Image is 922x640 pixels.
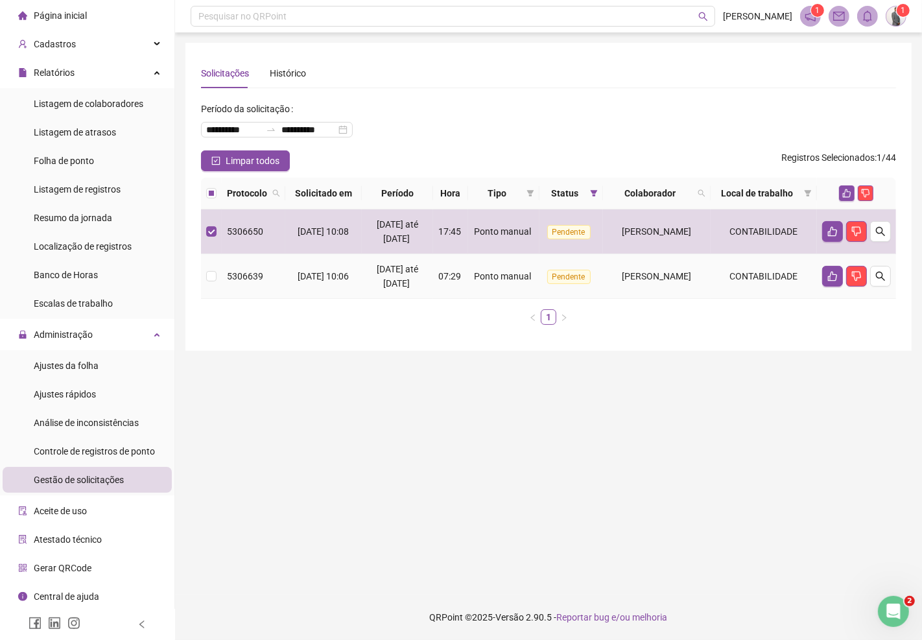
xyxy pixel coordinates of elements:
td: CONTABILIDADE [711,254,817,299]
span: audit [18,506,27,516]
span: Listagem de atrasos [34,127,116,137]
span: left [137,620,147,629]
span: [DATE] até [DATE] [377,219,418,244]
span: search [695,184,708,203]
td: CONTABILIDADE [711,209,817,254]
a: 1 [541,310,556,324]
sup: Atualize o seu contato no menu Meus Dados [897,4,910,17]
span: Localização de registros [34,241,132,252]
span: search [272,189,280,197]
span: Relatórios [34,67,75,78]
span: info-circle [18,592,27,601]
span: qrcode [18,563,27,573]
span: [DATE] 10:08 [298,226,349,237]
span: : 1 / 44 [781,150,896,171]
span: Pendente [547,225,591,239]
span: Gerar QRCode [34,563,91,573]
span: 17:45 [438,226,461,237]
span: Banco de Horas [34,270,98,280]
span: search [875,226,886,237]
span: Ponto manual [474,271,531,281]
span: facebook [29,617,41,630]
button: left [525,309,541,325]
span: left [529,314,537,322]
span: search [875,271,886,281]
span: filter [804,189,812,197]
span: [PERSON_NAME] [622,226,691,237]
span: 07:29 [438,271,461,281]
footer: QRPoint © 2025 - 2.90.5 - [175,595,922,640]
li: Página anterior [525,309,541,325]
span: like [827,271,838,281]
span: Status [545,186,585,200]
span: dislike [851,271,862,281]
span: Listagem de colaboradores [34,99,143,109]
span: [PERSON_NAME] [622,271,691,281]
label: Período da solicitação [201,99,298,119]
span: 1 [816,6,820,15]
span: check-square [211,156,220,165]
span: right [560,314,568,322]
th: Hora [433,178,468,209]
span: Central de ajuda [34,591,99,602]
span: instagram [67,617,80,630]
span: Página inicial [34,10,87,21]
span: search [270,184,283,203]
li: 1 [541,309,556,325]
li: Próxima página [556,309,572,325]
span: Resumo da jornada [34,213,112,223]
span: filter [590,189,598,197]
span: Tipo [473,186,521,200]
span: Versão [496,612,525,622]
span: Listagem de registros [34,184,121,195]
button: Limpar todos [201,150,290,171]
span: user-add [18,40,27,49]
span: 5306639 [227,271,263,281]
span: search [698,12,708,21]
span: filter [524,184,537,203]
span: Cadastros [34,39,76,49]
span: [DATE] 10:06 [298,271,349,281]
span: lock [18,330,27,339]
span: file [18,68,27,77]
span: swap-right [266,124,276,135]
span: Limpar todos [226,154,279,168]
span: Reportar bug e/ou melhoria [557,612,668,622]
span: 1 [901,6,906,15]
span: like [827,226,838,237]
span: Ajustes rápidos [34,389,96,399]
span: Controle de registros de ponto [34,446,155,456]
span: Gestão de solicitações [34,475,124,485]
span: Administração [34,329,93,340]
span: notification [805,10,816,22]
span: to [266,124,276,135]
span: Local de trabalho [716,186,799,200]
span: filter [801,184,814,203]
span: Folha de ponto [34,156,94,166]
div: Solicitações [201,66,249,80]
span: [DATE] até [DATE] [377,264,418,289]
span: Análise de inconsistências [34,418,139,428]
span: mail [833,10,845,22]
span: linkedin [48,617,61,630]
span: bell [862,10,873,22]
span: 5306650 [227,226,263,237]
span: solution [18,535,27,544]
sup: 1 [811,4,824,17]
span: home [18,11,27,20]
span: Pendente [547,270,591,284]
img: 6824 [886,6,906,26]
span: like [842,189,851,198]
span: filter [587,184,600,203]
span: Ajustes da folha [34,361,99,371]
span: Protocolo [227,186,267,200]
div: Histórico [270,66,306,80]
span: Atestado técnico [34,534,102,545]
th: Período [362,178,433,209]
span: Escalas de trabalho [34,298,113,309]
span: search [698,189,705,197]
button: right [556,309,572,325]
span: Registros Selecionados [781,152,875,163]
span: dislike [851,226,862,237]
span: Colaborador [608,186,692,200]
